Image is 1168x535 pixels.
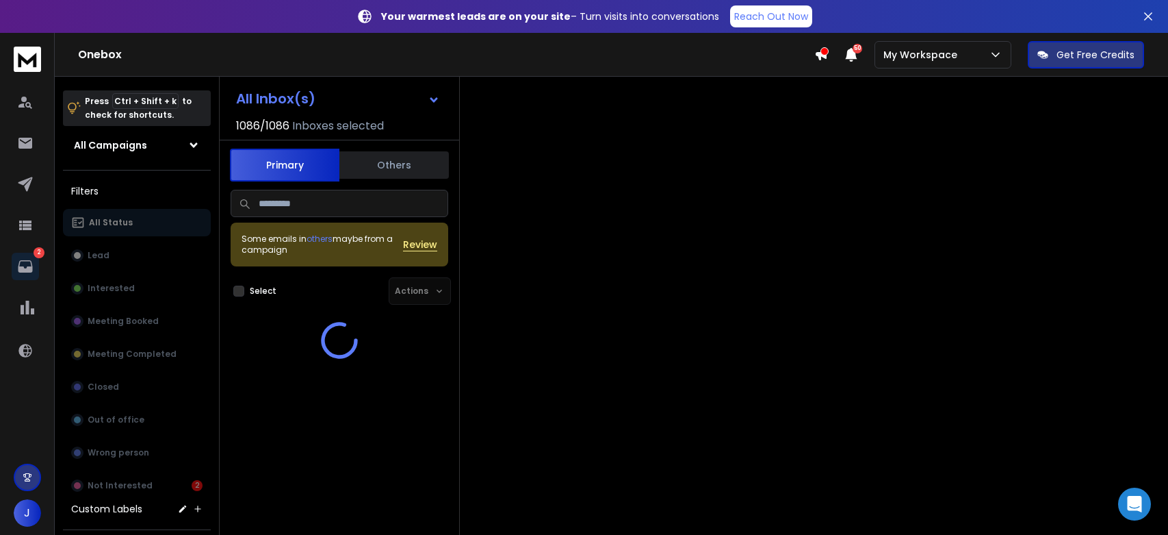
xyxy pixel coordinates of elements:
h1: All Inbox(s) [236,92,315,105]
h1: All Campaigns [74,138,147,152]
a: Reach Out Now [730,5,812,27]
button: Get Free Credits [1028,41,1144,69]
button: J [14,499,41,527]
p: Get Free Credits [1056,48,1134,62]
div: Open Intercom Messenger [1118,488,1151,521]
p: 2 [34,247,44,258]
span: others [307,233,333,245]
h3: Filters [63,182,211,201]
p: – Turn visits into conversations [381,10,719,23]
button: All Inbox(s) [225,85,451,112]
p: My Workspace [883,48,963,62]
div: Some emails in maybe from a campaign [242,234,403,256]
p: Reach Out Now [734,10,808,23]
span: 50 [853,44,862,53]
span: Ctrl + Shift + k [112,93,179,109]
button: Review [403,238,437,251]
h3: Custom Labels [71,502,142,516]
h1: Onebox [78,47,814,63]
label: Select [250,286,276,297]
a: 2 [12,253,39,280]
button: All Campaigns [63,132,211,159]
button: Others [339,150,449,180]
img: logo [14,47,41,72]
h3: Inboxes selected [292,118,384,134]
button: Primary [230,149,339,182]
span: 1086 / 1086 [236,118,289,134]
strong: Your warmest leads are on your site [381,10,571,23]
p: Press to check for shortcuts. [85,95,192,122]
